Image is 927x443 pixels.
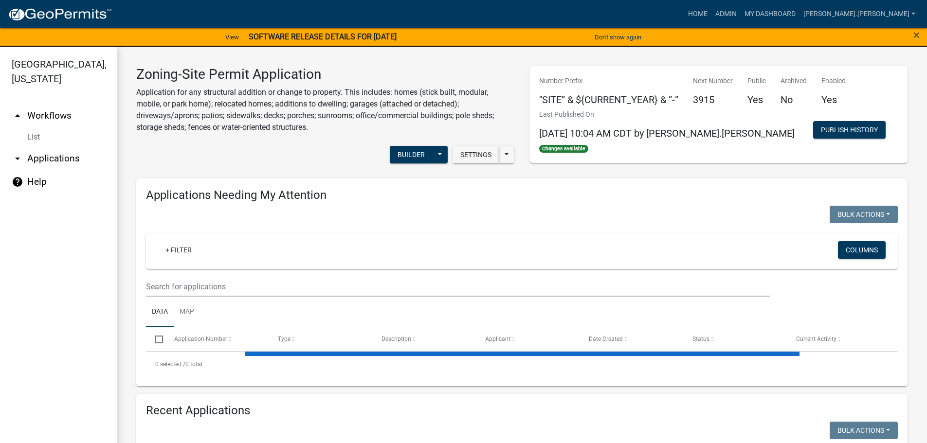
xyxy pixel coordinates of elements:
p: Archived [781,76,807,86]
strong: SOFTWARE RELEASE DETAILS FOR [DATE] [249,32,397,41]
button: Don't show again [591,29,645,45]
p: Last Published On [539,109,795,120]
a: Data [146,297,174,328]
i: help [12,176,23,188]
div: 0 total [146,352,898,376]
p: Public [747,76,766,86]
datatable-header-cell: Applicant [476,327,580,351]
button: Bulk Actions [830,422,898,439]
span: × [913,28,920,42]
i: arrow_drop_up [12,110,23,122]
span: Description [382,336,411,342]
a: Map [174,297,200,328]
span: [DATE] 10:04 AM CDT by [PERSON_NAME].[PERSON_NAME] [539,127,795,139]
datatable-header-cell: Date Created [580,327,683,351]
datatable-header-cell: Description [372,327,476,351]
datatable-header-cell: Type [268,327,372,351]
a: + Filter [158,241,200,259]
h5: 3915 [693,94,733,106]
p: Number Prefix [539,76,678,86]
datatable-header-cell: Application Number [164,327,268,351]
p: Enabled [821,76,846,86]
span: Applicant [485,336,510,342]
h5: Yes [821,94,846,106]
a: [PERSON_NAME].[PERSON_NAME] [800,5,919,23]
button: Publish History [813,121,886,139]
span: Application Number [174,336,227,342]
button: Builder [390,146,433,163]
a: View [221,29,243,45]
h5: No [781,94,807,106]
button: Columns [838,241,886,259]
h4: Recent Applications [146,404,898,418]
span: Status [692,336,709,342]
h4: Applications Needing My Attention [146,188,898,202]
i: arrow_drop_down [12,153,23,164]
p: Application for any structural addition or change to property. This includes: homes (stick built,... [136,87,515,133]
wm-modal-confirm: Workflow Publish History [813,126,886,134]
span: Type [278,336,291,342]
button: Close [913,29,920,41]
span: 0 selected / [155,361,185,368]
a: My Dashboard [741,5,800,23]
h3: Zoning-Site Permit Application [136,66,515,83]
p: Next Number [693,76,733,86]
span: Changes available [539,145,589,153]
datatable-header-cell: Status [683,327,787,351]
a: Admin [711,5,741,23]
datatable-header-cell: Current Activity [787,327,891,351]
datatable-header-cell: Select [146,327,164,351]
a: Home [684,5,711,23]
span: Date Created [589,336,623,342]
input: Search for applications [146,277,770,297]
h5: "SITE” & ${CURRENT_YEAR} & “-” [539,94,678,106]
span: Current Activity [796,336,836,342]
button: Bulk Actions [830,206,898,223]
button: Settings [453,146,499,163]
h5: Yes [747,94,766,106]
